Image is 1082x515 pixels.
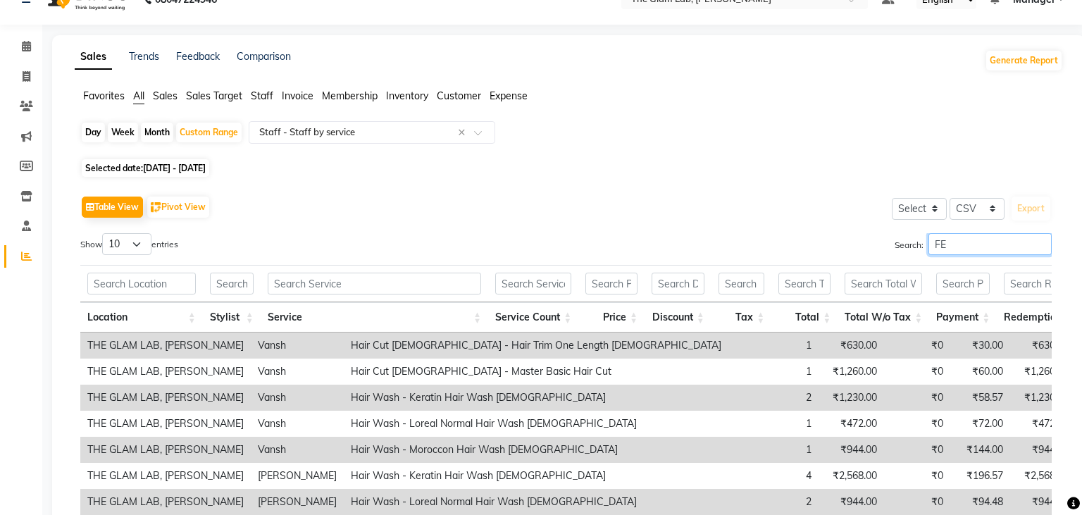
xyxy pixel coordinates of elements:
td: ₹0 [884,385,950,411]
th: Payment: activate to sort column ascending [929,302,997,333]
td: 1 [728,333,819,359]
input: Search Total W/o Tax [845,273,922,294]
td: THE GLAM LAB, [PERSON_NAME] [80,385,251,411]
td: THE GLAM LAB, [PERSON_NAME] [80,333,251,359]
td: ₹944.00 [819,489,884,515]
td: ₹630.00 [819,333,884,359]
td: ₹2,568.00 [1010,463,1076,489]
td: Hair Cut [DEMOGRAPHIC_DATA] - Hair Trim One Length [DEMOGRAPHIC_DATA] [344,333,728,359]
td: THE GLAM LAB, [PERSON_NAME] [80,411,251,437]
td: ₹0 [884,437,950,463]
td: 2 [728,489,819,515]
span: Membership [322,89,378,102]
input: Search Redemption [1004,273,1073,294]
td: ₹0 [884,489,950,515]
td: ₹2,568.00 [819,463,884,489]
input: Search Price [585,273,638,294]
td: [PERSON_NAME] [251,463,344,489]
span: Inventory [386,89,428,102]
td: 1 [728,359,819,385]
td: ₹472.00 [819,411,884,437]
input: Search Service [268,273,481,294]
td: ₹94.48 [950,489,1010,515]
td: ₹196.57 [950,463,1010,489]
td: 2 [728,385,819,411]
td: ₹630.00 [1010,333,1076,359]
button: Pivot View [147,197,209,218]
span: Staff [251,89,273,102]
th: Service Count: activate to sort column ascending [488,302,578,333]
button: Generate Report [986,51,1062,70]
span: Favorites [83,89,125,102]
td: ₹0 [884,333,950,359]
td: 4 [728,463,819,489]
td: Vansh [251,385,344,411]
td: ₹944.00 [1010,437,1076,463]
span: Selected date: [82,159,209,177]
img: pivot.png [151,202,161,213]
td: ₹72.00 [950,411,1010,437]
th: Discount: activate to sort column ascending [645,302,711,333]
div: Week [108,123,138,142]
input: Search Total [778,273,831,294]
select: Showentries [102,233,151,255]
label: Search: [895,233,1052,255]
td: Hair Cut [DEMOGRAPHIC_DATA] - Master Basic Hair Cut [344,359,728,385]
td: [PERSON_NAME] [251,489,344,515]
input: Search Payment [936,273,990,294]
th: Tax: activate to sort column ascending [711,302,772,333]
th: Service: activate to sort column ascending [261,302,488,333]
td: ₹60.00 [950,359,1010,385]
td: ₹1,260.00 [1010,359,1076,385]
td: 1 [728,411,819,437]
td: Hair Wash - Moroccon Hair Wash [DEMOGRAPHIC_DATA] [344,437,728,463]
td: THE GLAM LAB, [PERSON_NAME] [80,489,251,515]
th: Price: activate to sort column ascending [578,302,645,333]
td: ₹30.00 [950,333,1010,359]
td: Hair Wash - Loreal Normal Hair Wash [DEMOGRAPHIC_DATA] [344,411,728,437]
th: Stylist: activate to sort column ascending [203,302,261,333]
td: ₹944.00 [1010,489,1076,515]
td: ₹0 [884,463,950,489]
td: Hair Wash - Keratin Hair Wash [DEMOGRAPHIC_DATA] [344,385,728,411]
td: THE GLAM LAB, [PERSON_NAME] [80,437,251,463]
th: Redemption: activate to sort column ascending [997,302,1080,333]
td: ₹58.57 [950,385,1010,411]
td: 1 [728,437,819,463]
td: THE GLAM LAB, [PERSON_NAME] [80,359,251,385]
th: Total: activate to sort column ascending [771,302,838,333]
span: Invoice [282,89,313,102]
button: Table View [82,197,143,218]
span: Sales [153,89,178,102]
span: Sales Target [186,89,242,102]
td: ₹1,260.00 [819,359,884,385]
span: [DATE] - [DATE] [143,163,206,173]
button: Export [1012,197,1050,221]
td: THE GLAM LAB, [PERSON_NAME] [80,463,251,489]
label: Show entries [80,233,178,255]
td: Vansh [251,411,344,437]
td: ₹472.00 [1010,411,1076,437]
input: Search Service Count [495,273,571,294]
span: Customer [437,89,481,102]
span: Clear all [458,125,470,140]
input: Search: [928,233,1052,255]
input: Search Location [87,273,196,294]
a: Trends [129,50,159,63]
td: Vansh [251,359,344,385]
td: ₹944.00 [819,437,884,463]
div: Month [141,123,173,142]
th: Total W/o Tax: activate to sort column ascending [838,302,929,333]
td: ₹144.00 [950,437,1010,463]
input: Search Discount [652,273,704,294]
input: Search Tax [719,273,765,294]
span: Expense [490,89,528,102]
a: Comparison [237,50,291,63]
a: Feedback [176,50,220,63]
td: ₹1,230.00 [1010,385,1076,411]
th: Location: activate to sort column ascending [80,302,203,333]
td: ₹0 [884,411,950,437]
td: Hair Wash - Loreal Normal Hair Wash [DEMOGRAPHIC_DATA] [344,489,728,515]
td: ₹0 [884,359,950,385]
td: Hair Wash - Keratin Hair Wash [DEMOGRAPHIC_DATA] [344,463,728,489]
